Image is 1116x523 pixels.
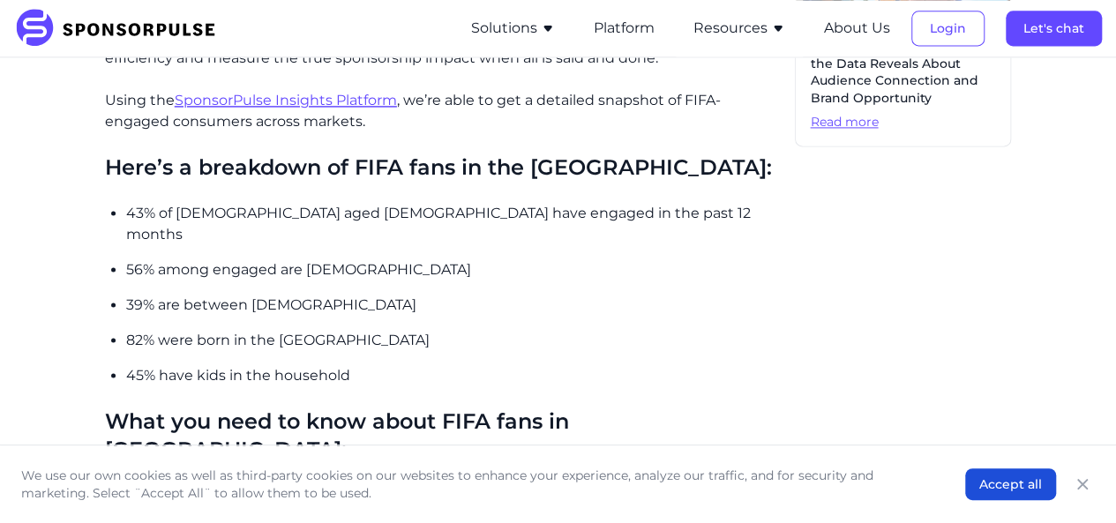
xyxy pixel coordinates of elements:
[126,330,782,351] p: 82% were born in the [GEOGRAPHIC_DATA]
[911,20,985,36] a: Login
[471,18,555,39] button: Solutions
[594,20,655,36] a: Platform
[21,467,930,502] p: We use our own cookies as well as third-party cookies on our websites to enhance your experience,...
[126,203,782,245] p: 43% of [DEMOGRAPHIC_DATA] aged [DEMOGRAPHIC_DATA] have engaged in the past 12 months
[126,365,782,386] p: 45% have kids in the household
[105,90,782,132] p: Using the , we’re able to get a detailed snapshot of FIFA-engaged consumers across markets.
[14,9,228,48] img: SponsorPulse
[824,20,890,36] a: About Us
[810,20,996,107] span: College Football's Sponsorship Strength: What the Data Reveals About Audience Connection and Bran...
[126,295,782,316] p: 39% are between [DEMOGRAPHIC_DATA]
[965,468,1056,500] button: Accept all
[594,18,655,39] button: Platform
[1006,20,1102,36] a: Let's chat
[693,18,785,39] button: Resources
[175,92,397,108] a: SponsorPulse Insights Platform
[810,114,996,131] span: Read more
[1028,438,1116,523] iframe: Chat Widget
[105,407,782,462] h3: What you need to know about FIFA fans in [GEOGRAPHIC_DATA]:
[126,259,782,280] p: 56% among engaged are [DEMOGRAPHIC_DATA]
[911,11,985,46] button: Login
[824,18,890,39] button: About Us
[1006,11,1102,46] button: Let's chat
[105,153,782,181] h3: Here’s a breakdown of FIFA fans in the [GEOGRAPHIC_DATA]:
